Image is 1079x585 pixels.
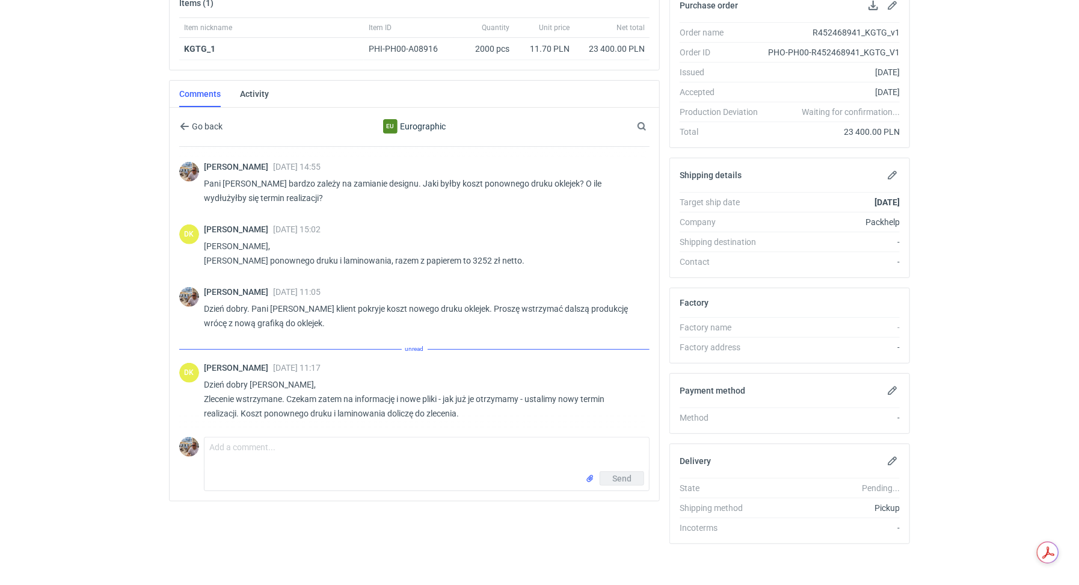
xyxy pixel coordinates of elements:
div: 23 400.00 PLN [767,126,900,138]
div: R452468941_KGTG_v1 [767,26,900,39]
span: [DATE] 15:02 [273,224,321,234]
div: - [767,321,900,333]
div: 2000 pcs [454,38,514,60]
div: Contact [680,256,767,268]
div: PHI-PH00-A08916 [369,43,449,55]
div: Pickup [767,502,900,514]
div: - [767,256,900,268]
h2: Factory [680,298,709,308]
div: Production Deviation [680,106,767,118]
span: Go back [189,122,223,131]
a: Comments [179,81,221,107]
span: [PERSON_NAME] [204,224,273,234]
div: Total [680,126,767,138]
div: Target ship date [680,196,767,208]
strong: [DATE] [875,197,900,207]
div: Issued [680,66,767,78]
span: [PERSON_NAME] [204,162,273,172]
span: [DATE] 11:17 [273,363,321,373]
button: Edit delivery details [885,454,900,468]
em: Waiting for confirmation... [802,106,900,118]
span: Net total [616,23,645,32]
span: unread [402,342,428,356]
a: KGTG_1 [184,44,215,54]
p: Pani [PERSON_NAME] bardzo zależy na zamianie designu. Jaki byłby koszt ponownego druku oklejek? O... [204,176,640,205]
span: Item ID [369,23,392,32]
h2: Shipping details [680,170,742,180]
p: [PERSON_NAME], [PERSON_NAME] ponownego druku i laminowania, razem z papierem to 3252 zł netto. [204,239,640,268]
div: Packhelp [767,216,900,228]
div: Order name [680,26,767,39]
a: Activity [240,81,269,107]
div: Shipping method [680,502,767,514]
span: [PERSON_NAME] [204,287,273,297]
div: Incoterms [680,522,767,534]
div: Eurographic [383,119,398,134]
div: Factory name [680,321,767,333]
div: Eurographic [316,119,513,134]
input: Search [635,119,673,134]
div: Dominika Kaczyńska [179,224,199,244]
div: PHO-PH00-R452468941_KGTG_V1 [767,46,900,58]
p: Dzień dobry. Pani [PERSON_NAME] klient pokryje koszt nowego druku oklejek. Proszę wstrzymać dalsz... [204,302,640,330]
img: Michał Palasek [179,287,199,307]
figcaption: Eu [383,119,398,134]
div: Factory address [680,341,767,353]
div: - [767,236,900,248]
em: Pending... [862,483,900,493]
button: Go back [179,119,223,134]
div: Dominika Kaczyńska [179,363,199,383]
span: Unit price [539,23,570,32]
button: Edit payment method [885,383,900,398]
h2: Delivery [680,456,711,466]
span: Item nickname [184,23,232,32]
div: - [767,522,900,534]
div: Method [680,412,767,424]
div: [DATE] [767,66,900,78]
div: Company [680,216,767,228]
span: [DATE] 11:05 [273,287,321,297]
div: 23 400.00 PLN [579,43,645,55]
span: Send [612,474,632,483]
div: [DATE] [767,86,900,98]
img: Michał Palasek [179,437,199,457]
button: Send [600,471,644,486]
h2: Payment method [680,386,745,395]
button: Edit shipping details [885,168,900,182]
div: Shipping destination [680,236,767,248]
div: State [680,482,767,494]
div: - [767,412,900,424]
span: [DATE] 14:55 [273,162,321,172]
div: Order ID [680,46,767,58]
img: Michał Palasek [179,162,199,182]
h2: Purchase order [680,1,738,10]
div: 11.70 PLN [519,43,570,55]
div: - [767,341,900,353]
span: Quantity [482,23,509,32]
figcaption: DK [179,363,199,383]
p: Dzień dobry [PERSON_NAME], Zlecenie wstrzymane. Czekam zatem na informację i nowe pliki - jak już... [204,377,640,421]
span: [PERSON_NAME] [204,363,273,373]
div: Accepted [680,86,767,98]
figcaption: DK [179,224,199,244]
